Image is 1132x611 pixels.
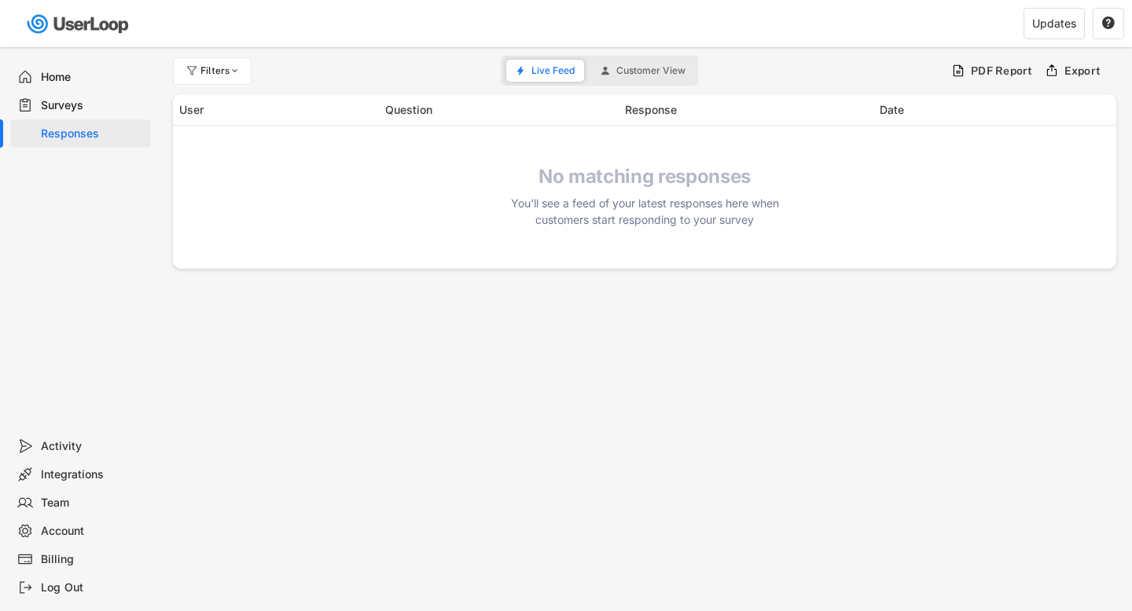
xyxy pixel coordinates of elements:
div: Activity [41,439,145,454]
div: Filters [200,66,241,75]
div: User [179,101,376,118]
button: Live Feed [506,60,584,82]
img: userloop-logo-01.svg [24,8,134,40]
div: Response [625,101,871,118]
span: Customer View [616,66,685,75]
div: Log Out [41,580,145,595]
button: Customer View [591,60,695,82]
div: Surveys [41,98,145,113]
div: Question [385,101,616,118]
div: Team [41,496,145,510]
div: Home [41,70,145,85]
text:  [1102,16,1115,30]
div: PDF Report [971,64,1033,78]
div: Responses [41,126,145,141]
div: Integrations [41,467,145,482]
div: Updates [1032,18,1076,29]
div: Billing [41,552,145,567]
button:  [1101,16,1115,31]
div: You'll see a feed of your latest responses here when customers start responding to your survey [503,195,786,228]
div: Export [1064,64,1101,78]
div: Account [41,524,145,539]
div: Date [880,101,1110,118]
h4: No matching responses [503,165,786,188]
span: Live Feed [531,66,575,75]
